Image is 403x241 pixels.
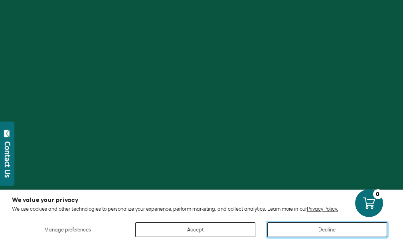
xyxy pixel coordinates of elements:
p: We use cookies and other technologies to personalize your experience, perform marketing, and coll... [12,206,391,212]
h2: We value your privacy [12,197,391,203]
div: 0 [373,189,383,199]
button: Manage preferences [12,222,123,237]
div: Contact Us [4,141,12,178]
a: Privacy Policy. [307,206,338,212]
button: Accept [135,222,255,237]
span: Manage preferences [44,227,91,233]
button: Decline [267,222,387,237]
